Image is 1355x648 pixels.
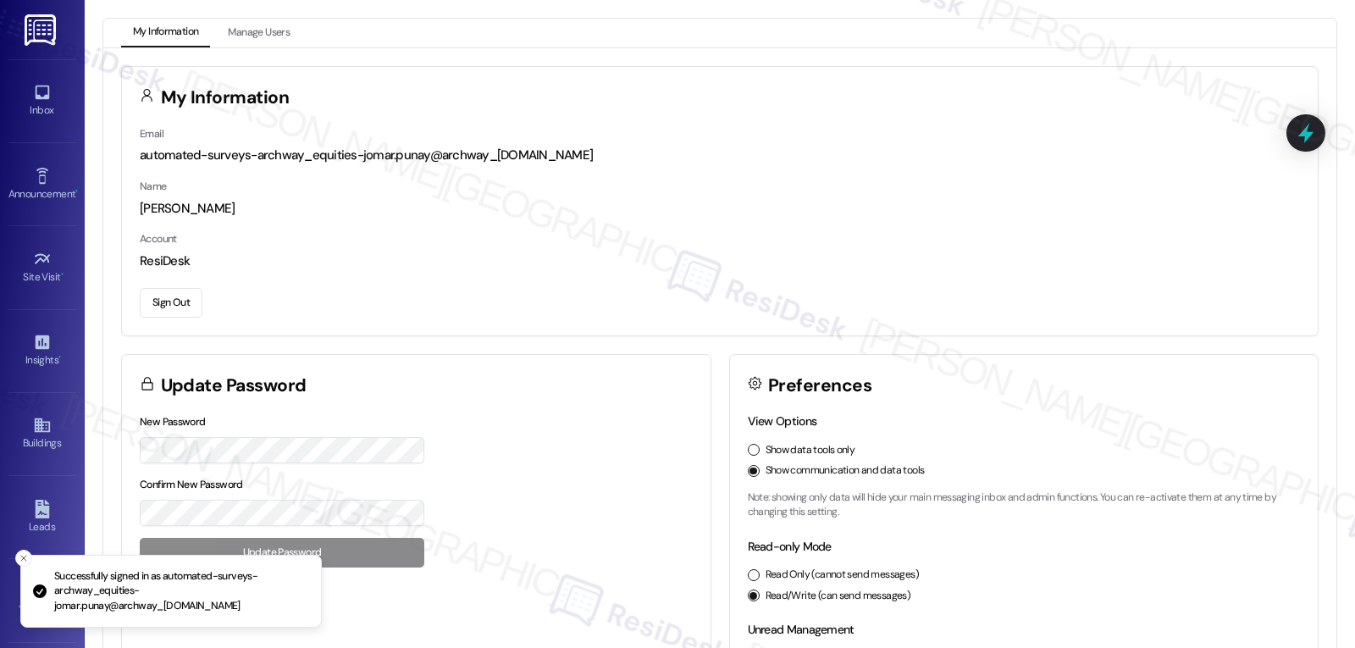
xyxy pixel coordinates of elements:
[140,478,243,491] label: Confirm New Password
[161,89,290,107] h3: My Information
[15,550,32,567] button: Close toast
[748,622,854,637] label: Unread Management
[54,569,307,614] p: Successfully signed in as automated-surveys-archway_equities-jomar.punay@archway_[DOMAIN_NAME]
[766,568,919,583] label: Read Only (cannot send messages)
[766,463,925,479] label: Show communication and data tools
[8,411,76,457] a: Buildings
[140,232,177,246] label: Account
[161,377,307,395] h3: Update Password
[61,269,64,280] span: •
[8,245,76,291] a: Site Visit •
[8,78,76,124] a: Inbox
[766,589,911,604] label: Read/Write (can send messages)
[768,377,871,395] h3: Preferences
[140,288,202,318] button: Sign Out
[8,495,76,540] a: Leads
[140,147,1300,164] div: automated-surveys-archway_equities-jomar.punay@archway_[DOMAIN_NAME]
[140,180,167,193] label: Name
[25,14,59,46] img: ResiDesk Logo
[8,578,76,623] a: Templates •
[748,539,832,554] label: Read-only Mode
[748,490,1301,520] p: Note: showing only data will hide your main messaging inbox and admin functions. You can re-activ...
[140,415,206,429] label: New Password
[8,328,76,374] a: Insights •
[748,413,817,429] label: View Options
[140,127,163,141] label: Email
[121,19,210,47] button: My Information
[58,352,61,363] span: •
[140,200,1300,218] div: [PERSON_NAME]
[216,19,301,47] button: Manage Users
[140,252,1300,270] div: ResiDesk
[75,186,78,197] span: •
[766,443,855,458] label: Show data tools only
